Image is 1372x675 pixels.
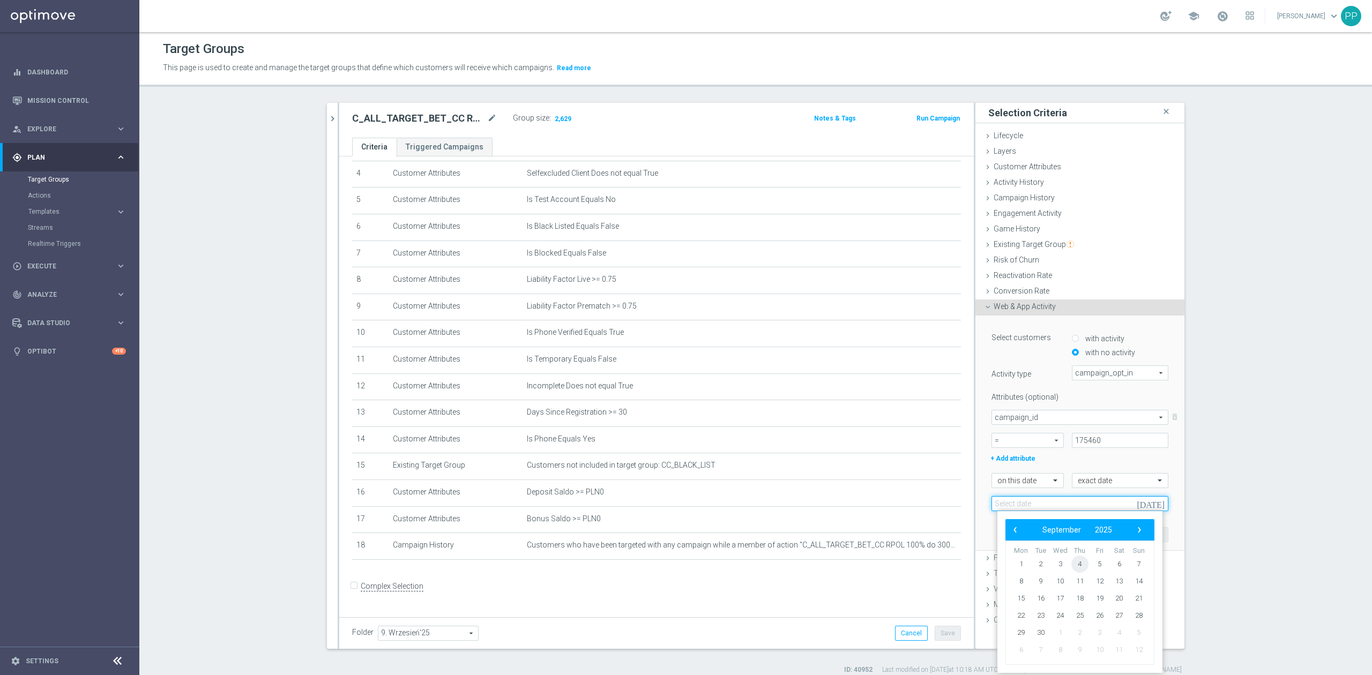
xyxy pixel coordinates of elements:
[1012,607,1030,624] span: 22
[983,388,1064,402] label: Attributes (optional)
[352,161,389,187] td: 4
[1130,590,1147,607] span: 21
[1110,590,1128,607] span: 20
[994,256,1039,264] span: Risk of Churn
[27,154,116,161] span: Plan
[1109,546,1129,556] th: weekday
[1012,556,1030,573] span: 1
[527,249,606,258] span: Is Blocked Equals False
[27,263,116,269] span: Execute
[116,261,126,271] i: keyboard_arrow_right
[1090,546,1109,556] th: weekday
[994,178,1044,186] span: Activity History
[994,131,1023,140] span: Lifecycle
[116,289,126,299] i: keyboard_arrow_right
[554,115,572,125] span: 2,629
[12,290,126,299] div: track_changes Analyze keyboard_arrow_right
[12,347,126,356] div: lightbulb Optibot +10
[1110,624,1128,641] span: 4
[1008,523,1022,537] span: ‹
[12,125,126,133] button: person_search Explore keyboard_arrow_right
[991,473,1064,488] ng-select: on this date
[1091,607,1108,624] span: 26
[389,214,523,241] td: Customer Attributes
[12,261,22,271] i: play_circle_outline
[1110,556,1128,573] span: 6
[1091,556,1108,573] span: 5
[12,86,126,115] div: Mission Control
[1083,348,1135,357] label: with no activity
[1052,556,1069,573] span: 3
[1071,556,1088,573] span: 4
[352,506,389,533] td: 17
[28,239,111,248] a: Realtime Triggers
[527,328,624,337] span: Is Phone Verified Equals True
[527,461,715,470] span: Customers not included in target group: CC_BLACK_LIST
[1050,546,1070,556] th: weekday
[882,665,1182,674] label: Last modified on [DATE] at 10:18 AM UTC+02:00 by [PERSON_NAME][EMAIL_ADDRESS][DOMAIN_NAME]
[12,124,22,134] i: person_search
[28,236,138,252] div: Realtime Triggers
[163,63,554,72] span: This page is used to create and manage the target groups that define which customers will receive...
[389,187,523,214] td: Customer Attributes
[1071,573,1088,590] span: 11
[12,96,126,105] button: Mission Control
[1130,556,1147,573] span: 7
[1032,607,1049,624] span: 23
[988,107,1067,119] h3: Selection Criteria
[327,103,338,134] button: chevron_right
[27,320,116,326] span: Data Studio
[1137,496,1168,508] i: [DATE]
[352,138,397,156] a: Criteria
[12,153,126,162] button: gps_fixed Plan keyboard_arrow_right
[27,58,126,86] a: Dashboard
[116,207,126,217] i: keyboard_arrow_right
[991,496,1168,511] input: Select date
[1091,641,1108,658] span: 10
[556,62,592,74] button: Read more
[1032,624,1049,641] span: 30
[12,262,126,271] button: play_circle_outline Execute keyboard_arrow_right
[11,656,20,666] i: settings
[116,318,126,328] i: keyboard_arrow_right
[116,152,126,162] i: keyboard_arrow_right
[28,220,138,236] div: Streams
[12,67,22,77] i: equalizer
[163,41,244,57] h1: Target Groups
[352,267,389,294] td: 8
[397,138,493,156] a: Triggered Campaigns
[28,171,138,187] div: Target Groups
[389,161,523,187] td: Customer Attributes
[389,347,523,373] td: Customer Attributes
[1072,473,1168,488] ng-select: exact date
[487,112,497,125] i: mode_edit
[352,347,389,373] td: 11
[352,373,389,400] td: 12
[352,426,389,453] td: 14
[327,114,338,124] i: chevron_right
[1042,526,1081,534] span: September
[28,175,111,184] a: Target Groups
[1012,624,1030,641] span: 29
[549,114,551,123] label: :
[12,261,116,271] div: Execute
[12,319,126,327] div: Data Studio keyboard_arrow_right
[527,222,619,231] span: Is Black Listed Equals False
[1091,624,1108,641] span: 3
[389,533,523,560] td: Campaign History
[1032,573,1049,590] span: 9
[513,114,549,123] label: Group size
[527,541,957,550] span: Customers who have been targeted with any campaign while a member of action "C_ALL_TARGET_BET_CC ...
[895,626,928,641] button: Cancel
[389,241,523,267] td: Customer Attributes
[1091,573,1108,590] span: 12
[12,290,116,299] div: Analyze
[12,290,22,299] i: track_changes
[1091,590,1108,607] span: 19
[1052,641,1069,658] span: 8
[389,400,523,427] td: Customer Attributes
[27,337,112,365] a: Optibot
